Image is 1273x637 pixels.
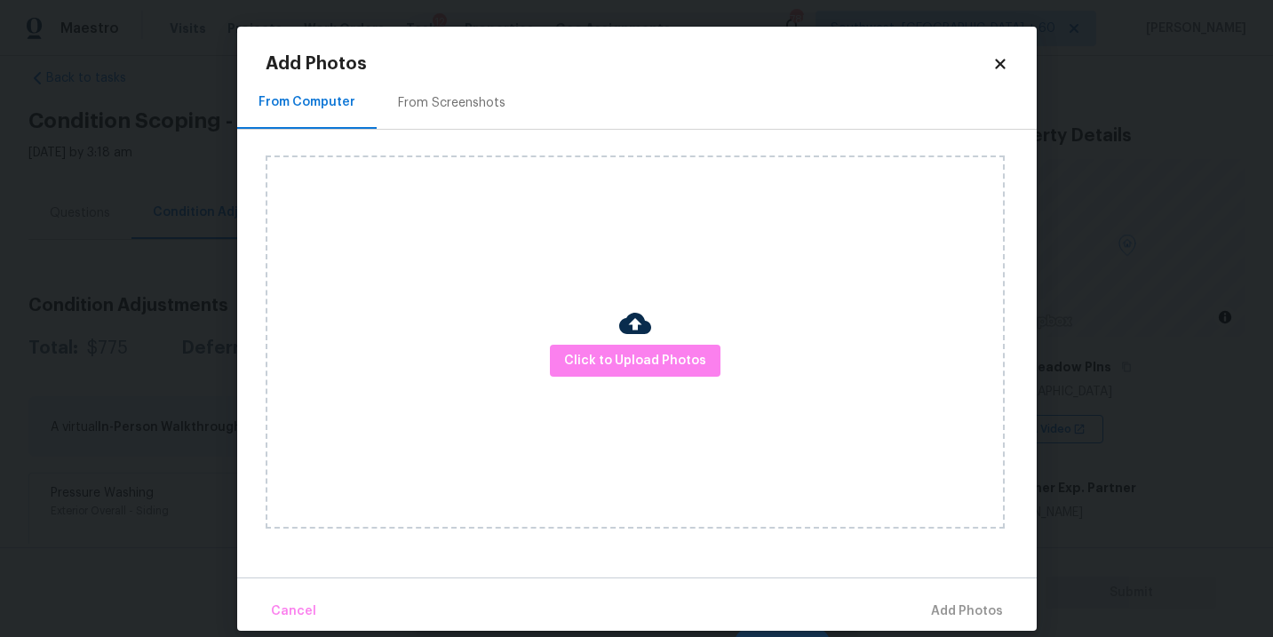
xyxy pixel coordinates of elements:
h2: Add Photos [266,55,992,73]
img: Cloud Upload Icon [619,307,651,339]
div: From Screenshots [398,94,505,112]
div: From Computer [259,93,355,111]
span: Click to Upload Photos [564,350,706,372]
button: Click to Upload Photos [550,345,720,378]
span: Cancel [271,601,316,623]
button: Cancel [264,593,323,631]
